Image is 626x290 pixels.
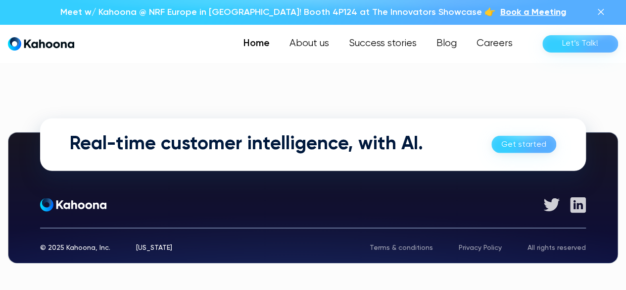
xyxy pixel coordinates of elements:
a: Careers [467,34,523,54]
a: home [8,37,74,51]
a: About us [280,34,339,54]
span: Book a Meeting [500,8,566,17]
a: Privacy Policy [459,244,502,251]
a: Let’s Talk! [542,35,618,53]
a: Home [234,34,280,54]
div: [US_STATE] [136,244,172,251]
a: Get started [491,136,556,153]
div: © 2025 Kahoona, Inc. [40,244,110,251]
a: Blog [427,34,467,54]
h2: Real-time customer intelligence, with AI. [70,133,423,156]
p: Meet w/ Kahoona @ NRF Europe in [GEOGRAPHIC_DATA]! Booth 4P124 at The Innovators Showcase 👉 [60,6,495,19]
a: Success stories [339,34,427,54]
div: All rights reserved [528,244,586,251]
a: Book a Meeting [500,6,566,19]
div: Let’s Talk! [562,36,598,52]
a: Terms & conditions [370,244,433,251]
